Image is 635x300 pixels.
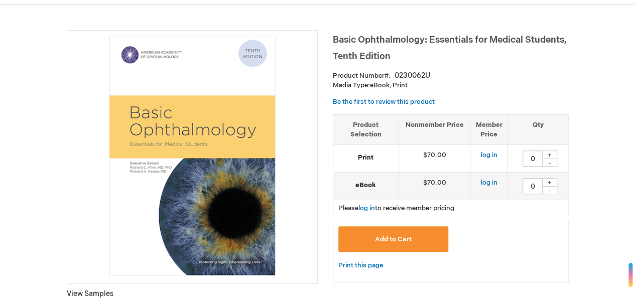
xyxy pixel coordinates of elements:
[375,235,412,243] span: Add to Cart
[542,159,557,167] div: -
[542,151,557,159] div: +
[358,204,375,212] a: log in
[399,173,470,200] td: $70.00
[480,151,497,159] a: log in
[399,114,470,144] th: Nonmember Price
[338,153,394,163] strong: Print
[542,186,557,194] div: -
[333,72,391,80] strong: Product Number
[333,81,370,89] strong: Media Type:
[480,179,497,187] a: log in
[542,178,557,187] div: +
[507,114,568,144] th: Qty
[523,178,543,194] input: Qty
[333,81,569,90] p: eBook, Print
[333,114,399,144] th: Product Selection
[523,151,543,167] input: Qty
[395,71,430,81] div: 0230062U
[399,145,470,173] td: $70.00
[67,289,318,299] p: View Samples
[338,204,454,212] span: Please to receive member pricing
[72,36,312,275] img: Basic Ophthalmology: Essentials for Medical Students, Tenth Edition
[338,181,394,190] strong: eBook
[338,259,383,272] a: Print this page
[333,98,435,106] a: Be the first to review this product
[333,35,567,62] span: Basic Ophthalmology: Essentials for Medical Students, Tenth Edition
[470,114,507,144] th: Member Price
[338,226,449,252] button: Add to Cart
